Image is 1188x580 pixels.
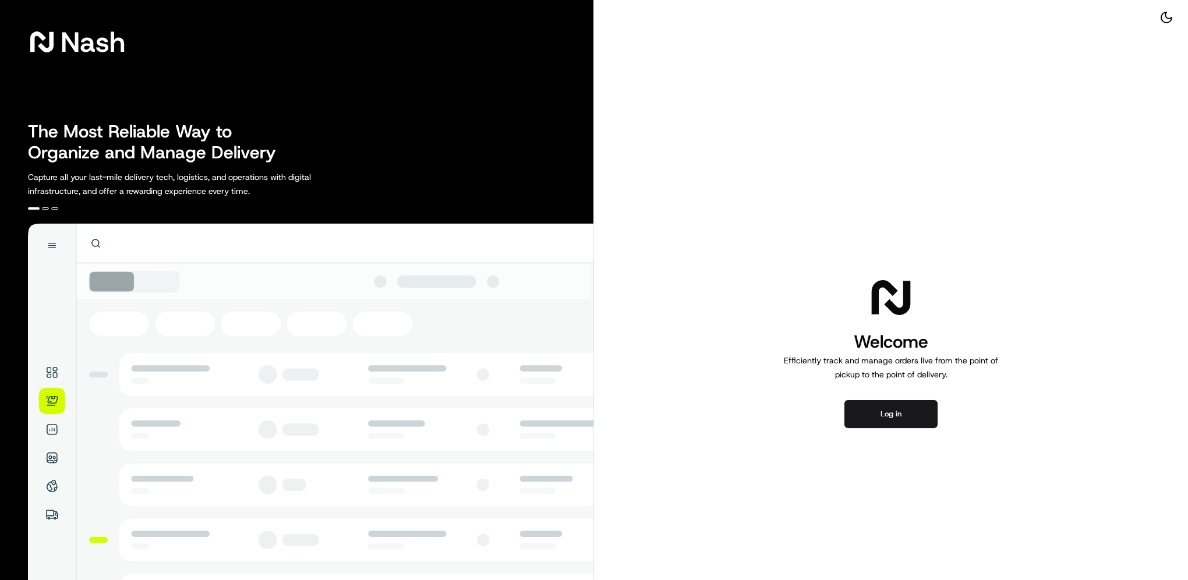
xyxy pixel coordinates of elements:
[28,121,289,163] h2: The Most Reliable Way to Organize and Manage Delivery
[61,30,125,54] span: Nash
[779,353,1003,381] p: Efficiently track and manage orders live from the point of pickup to the point of delivery.
[28,170,363,198] p: Capture all your last-mile delivery tech, logistics, and operations with digital infrastructure, ...
[844,400,938,428] button: Log in
[779,330,1003,353] h1: Welcome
